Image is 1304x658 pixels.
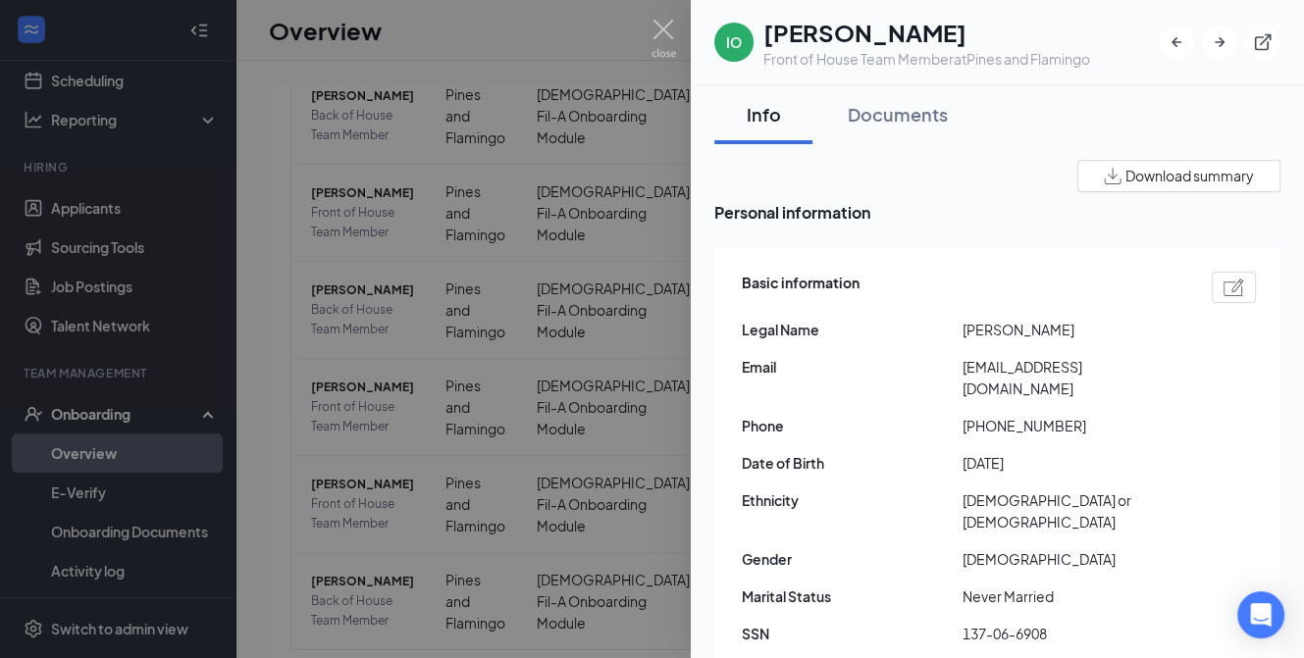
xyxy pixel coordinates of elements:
[742,415,963,436] span: Phone
[1253,32,1273,52] svg: ExternalLink
[714,200,1280,225] span: Personal information
[848,102,948,127] div: Documents
[963,489,1183,532] span: [DEMOGRAPHIC_DATA] or [DEMOGRAPHIC_DATA]
[763,49,1090,69] div: Front of House Team Member at Pines and Flamingo
[742,548,963,570] span: Gender
[1202,25,1237,60] button: ArrowRight
[963,319,1183,340] span: [PERSON_NAME]
[742,585,963,607] span: Marital Status
[742,452,963,474] span: Date of Birth
[742,272,860,303] span: Basic information
[963,356,1183,399] span: [EMAIL_ADDRESS][DOMAIN_NAME]
[1159,25,1194,60] button: ArrowLeftNew
[1210,32,1229,52] svg: ArrowRight
[963,415,1183,436] span: [PHONE_NUMBER]
[963,623,1183,644] span: 137-06-6908
[734,102,793,127] div: Info
[763,16,1090,49] h1: [PERSON_NAME]
[1125,166,1254,186] span: Download summary
[963,548,1183,570] span: [DEMOGRAPHIC_DATA]
[742,356,963,378] span: Email
[1077,160,1280,192] button: Download summary
[742,319,963,340] span: Legal Name
[742,489,963,511] span: Ethnicity
[1237,591,1284,638] div: Open Intercom Messenger
[726,32,742,52] div: IO
[1167,32,1186,52] svg: ArrowLeftNew
[963,452,1183,474] span: [DATE]
[1245,25,1280,60] button: ExternalLink
[963,585,1183,607] span: Never Married
[742,623,963,644] span: SSN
